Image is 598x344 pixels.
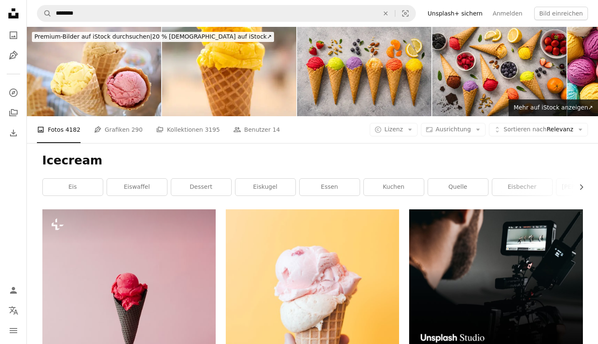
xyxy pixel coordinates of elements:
[297,27,431,116] img: Mehrfarbige Eistüten mit Fruchtgeschmack in einer Reihe von oben aufgenommen
[300,179,360,195] a: Essen
[5,125,22,141] a: Bisherige Downloads
[421,123,486,136] button: Ausrichtung
[27,27,161,116] img: Ice cream
[509,99,598,116] a: Mehr auf iStock anzeigen↗
[428,179,488,195] a: Quelle
[492,179,552,195] a: Eisbecher
[5,27,22,44] a: Fotos
[5,104,22,121] a: Kollektionen
[5,302,22,319] button: Sprache
[5,322,22,339] button: Menü
[5,47,22,64] a: Grafiken
[205,125,220,134] span: 3195
[489,123,588,136] button: Sortieren nachRelevanz
[235,179,295,195] a: Eiskugel
[34,33,152,40] span: Premium-Bilder auf iStock durchsuchen |
[233,116,280,143] a: Benutzer 14
[534,7,588,20] button: Bild einreichen
[514,104,593,111] span: Mehr auf iStock anzeigen ↗
[5,282,22,299] a: Anmelden / Registrieren
[34,33,272,40] span: 20 % [DEMOGRAPHIC_DATA] auf iStock ↗
[42,292,216,300] a: Erdbeereis in schwarzer Tüte auf rosa pastellfarbenem Hintergrund. Kreatives Sommerkonzept.
[395,5,415,21] button: Visuelle Suche
[488,7,527,20] a: Anmelden
[171,179,231,195] a: Dessert
[436,126,471,133] span: Ausrichtung
[504,126,547,133] span: Sortieren nach
[574,179,583,195] button: Liste nach rechts verschieben
[37,5,52,21] button: Unsplash suchen
[423,7,488,20] a: Unsplash+ sichern
[37,5,416,22] form: Finden Sie Bildmaterial auf der ganzen Webseite
[107,179,167,195] a: Eiswaffel
[5,84,22,101] a: Entdecken
[42,153,583,168] h1: Icecream
[156,116,220,143] a: Kollektionen 3195
[226,336,399,343] a: Erdbeereis auf Waffel
[504,125,573,134] span: Relevanz
[376,5,395,21] button: Löschen
[27,27,279,47] a: Premium-Bilder auf iStock durchsuchen|20 % [DEMOGRAPHIC_DATA] auf iStock↗
[364,179,424,195] a: Kuchen
[370,123,418,136] button: Lizenz
[384,126,403,133] span: Lizenz
[162,27,296,116] img: Erfrischendes Orangensorbet in einer Eistüte, die von einer Hand gehalten wird, mit defokussierte...
[272,125,280,134] span: 14
[432,27,567,116] img: Mehrfarbige Eistüten und Früchte von oben auf grauem Hintergrund aufgenommen
[94,116,143,143] a: Grafiken 290
[131,125,143,134] span: 290
[43,179,103,195] a: Eis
